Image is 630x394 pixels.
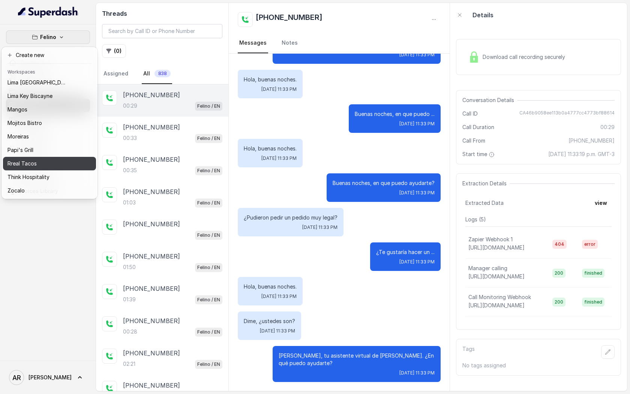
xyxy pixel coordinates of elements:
[7,105,27,114] p: Mangos
[7,159,37,168] p: Rreal Tacos
[7,173,49,182] p: Think Hospitality
[3,48,96,62] button: Create new
[40,33,56,42] p: Felino
[7,78,67,87] p: Lima [GEOGRAPHIC_DATA]
[7,132,29,141] p: Moreiras
[7,119,42,128] p: Mojitos Bistro
[6,30,90,44] button: Felino
[7,146,33,155] p: Papi's Grill
[3,65,96,77] header: Workspaces
[1,47,97,199] div: Felino
[7,186,25,195] p: Zocalo
[7,92,52,101] p: Lima Key Biscayne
